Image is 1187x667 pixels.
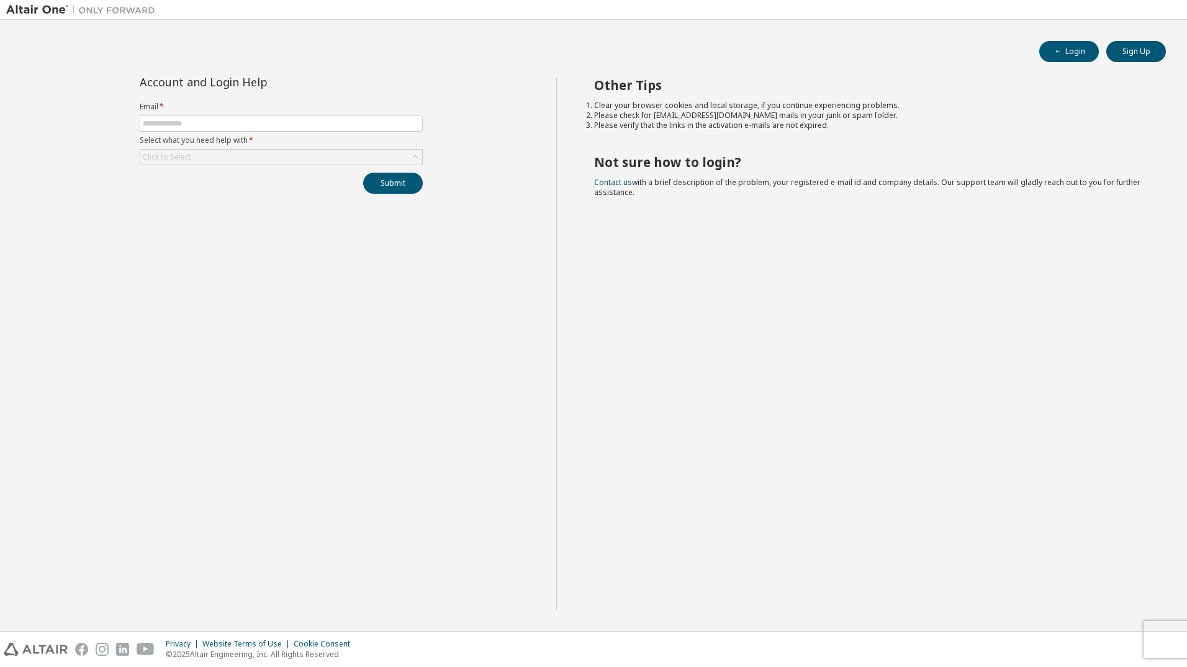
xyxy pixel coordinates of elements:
div: Click to select [140,150,422,165]
a: Contact us [594,177,632,188]
img: altair_logo.svg [4,643,68,656]
img: youtube.svg [137,643,155,656]
label: Select what you need help with [140,135,423,145]
li: Please check for [EMAIL_ADDRESS][DOMAIN_NAME] mails in your junk or spam folder. [594,111,1144,120]
div: Account and Login Help [140,77,366,87]
div: Cookie Consent [294,639,358,649]
div: Privacy [166,639,202,649]
div: Website Terms of Use [202,639,294,649]
button: Login [1039,41,1099,62]
h2: Other Tips [594,77,1144,93]
img: instagram.svg [96,643,109,656]
img: Altair One [6,4,161,16]
img: linkedin.svg [116,643,129,656]
img: facebook.svg [75,643,88,656]
div: Click to select [143,152,191,162]
li: Clear your browser cookies and local storage, if you continue experiencing problems. [594,101,1144,111]
li: Please verify that the links in the activation e-mails are not expired. [594,120,1144,130]
label: Email [140,102,423,112]
p: © 2025 Altair Engineering, Inc. All Rights Reserved. [166,649,358,660]
h2: Not sure how to login? [594,154,1144,170]
button: Sign Up [1106,41,1166,62]
button: Submit [363,173,423,194]
span: with a brief description of the problem, your registered e-mail id and company details. Our suppo... [594,177,1140,197]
